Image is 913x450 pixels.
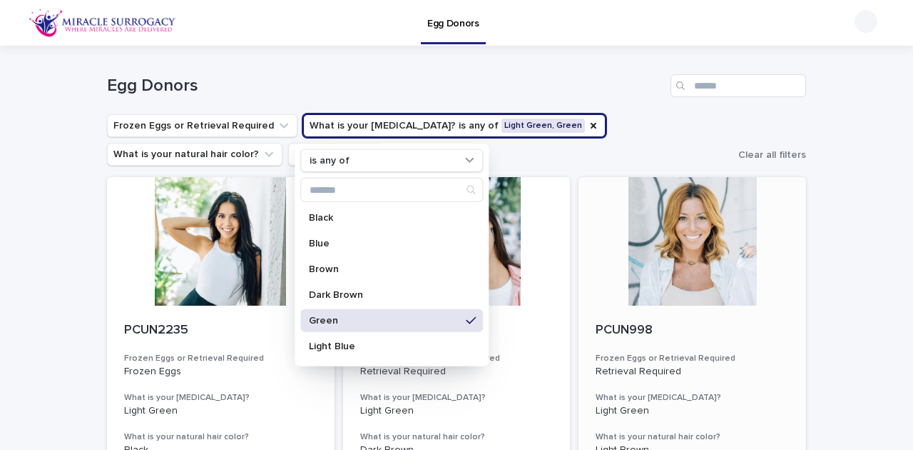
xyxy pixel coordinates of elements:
[309,213,460,223] p: Black
[309,239,460,249] p: Blue
[733,144,806,166] button: Clear all filters
[309,316,460,326] p: Green
[309,290,460,300] p: Dark Brown
[310,154,350,166] p: is any of
[124,323,317,339] p: PCUN2235
[124,405,317,417] p: Light Green
[107,114,297,137] button: Frozen Eggs or Retrieval Required
[300,178,483,202] div: Search
[309,341,460,351] p: Light Blue
[596,366,789,378] p: Retrieval Required
[107,76,665,96] h1: Egg Donors
[309,264,460,274] p: Brown
[596,405,789,417] p: Light Green
[303,114,606,137] button: What is your eye color?
[360,366,554,378] p: Retrieval Required
[124,353,317,364] h3: Frozen Eggs or Retrieval Required
[596,431,789,443] h3: What is your natural hair color?
[596,323,789,339] p: PCUN998
[124,431,317,443] h3: What is your natural hair color?
[124,392,317,404] h3: What is your [MEDICAL_DATA]?
[301,179,482,201] input: Search
[670,74,806,97] input: Search
[596,392,789,404] h3: What is your [MEDICAL_DATA]?
[288,143,380,166] button: Proven Cycle
[360,392,554,404] h3: What is your [MEDICAL_DATA]?
[596,353,789,364] h3: Frozen Eggs or Retrieval Required
[124,366,317,378] p: Frozen Eggs
[360,405,554,417] p: Light Green
[107,143,282,166] button: What is your natural hair color?
[29,9,176,37] img: OiFFDOGZQuirLhrlO1ag
[360,431,554,443] h3: What is your natural hair color?
[738,150,806,160] span: Clear all filters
